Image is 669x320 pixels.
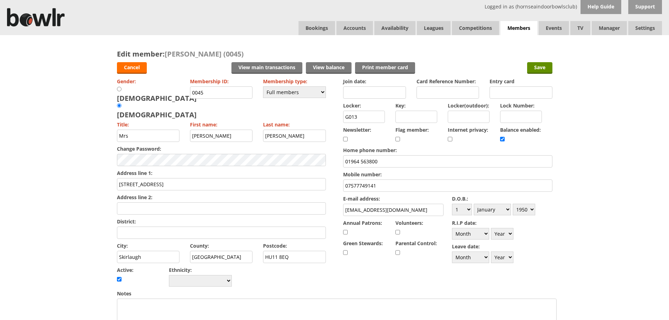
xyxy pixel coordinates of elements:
[374,21,415,35] a: Availability
[117,267,169,273] label: Active:
[306,62,352,74] a: View balance
[592,21,627,35] span: Manager
[500,126,552,133] label: Balance enabled:
[452,243,552,250] label: Leave date:
[169,267,232,273] label: Ethnicity:
[395,240,444,247] label: Parental Control:
[299,21,335,35] a: Bookings
[117,86,197,103] div: [DEMOGRAPHIC_DATA]
[395,220,444,226] label: Volunteers:
[355,62,415,74] a: Print member card
[117,242,180,249] label: City:
[117,145,326,152] label: Change Password:
[117,78,180,85] label: Gender:
[343,240,391,247] label: Green Stewards:
[417,21,451,35] a: Leagues
[343,171,552,178] label: Mobile number:
[117,290,552,297] label: Notes
[500,102,542,109] label: Lock Number:
[452,220,552,226] label: R.I.P date:
[343,126,395,133] label: Newsletter:
[490,78,552,85] label: Entry card
[190,242,253,249] label: County:
[417,78,479,85] label: Card Reference Number:
[395,102,437,109] label: Key:
[500,21,537,35] span: Members
[117,103,197,119] div: [DEMOGRAPHIC_DATA]
[231,62,302,74] a: View main transactions
[448,126,500,133] label: Internet privacy:
[452,21,499,35] a: Competitions
[117,121,180,128] label: Title:
[539,21,569,35] a: Events
[527,62,552,74] input: Save
[263,121,326,128] label: Last name:
[117,170,326,176] label: Address line 1:
[117,218,326,225] label: District:
[263,78,326,85] label: Membership type:
[190,121,253,128] label: First name:
[343,147,552,154] label: Home phone number:
[570,21,590,35] span: TV
[395,126,448,133] label: Flag member:
[336,21,373,35] span: Accounts
[343,195,444,202] label: E-mail address:
[343,220,391,226] label: Annual Patrons:
[117,62,147,74] a: Cancel
[343,102,385,109] label: Locker:
[343,78,406,85] label: Join date:
[263,242,326,249] label: Postcode:
[448,102,490,109] label: Locker(outdoor):
[165,49,244,59] span: [PERSON_NAME] (0045)
[117,194,326,201] label: Address line 2:
[452,195,552,202] label: D.O.B.:
[628,21,662,35] span: Settings
[190,78,253,85] label: Membership ID:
